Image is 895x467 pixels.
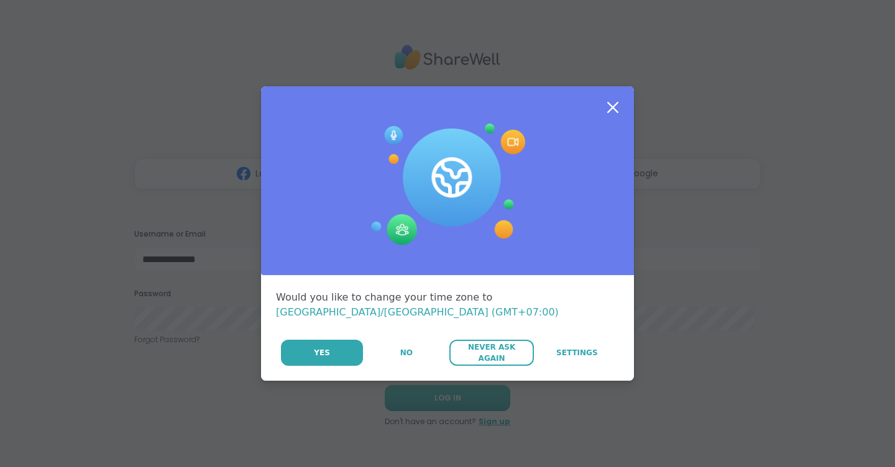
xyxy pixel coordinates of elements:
img: Session Experience [370,124,525,245]
span: Never Ask Again [456,342,527,364]
div: Would you like to change your time zone to [276,290,619,320]
span: Settings [556,347,598,358]
span: No [400,347,413,358]
button: Yes [281,340,363,366]
span: Yes [314,347,330,358]
button: Never Ask Again [449,340,533,366]
span: [GEOGRAPHIC_DATA]/[GEOGRAPHIC_DATA] (GMT+07:00) [276,306,559,318]
a: Settings [535,340,619,366]
button: No [364,340,448,366]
